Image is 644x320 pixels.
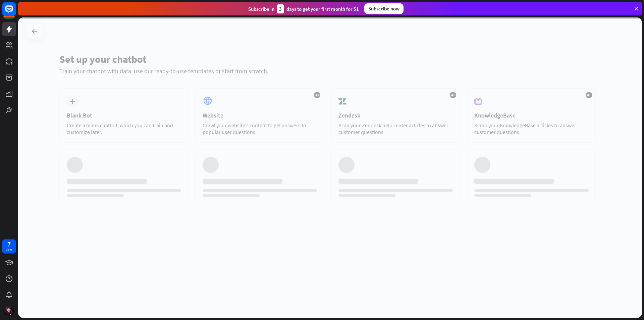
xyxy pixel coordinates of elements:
[277,4,284,13] div: 3
[7,241,11,247] div: 7
[2,239,16,254] a: 7 days
[6,247,12,252] div: days
[364,3,404,14] div: Subscribe now
[248,4,359,13] div: Subscribe in days to get your first month for $1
